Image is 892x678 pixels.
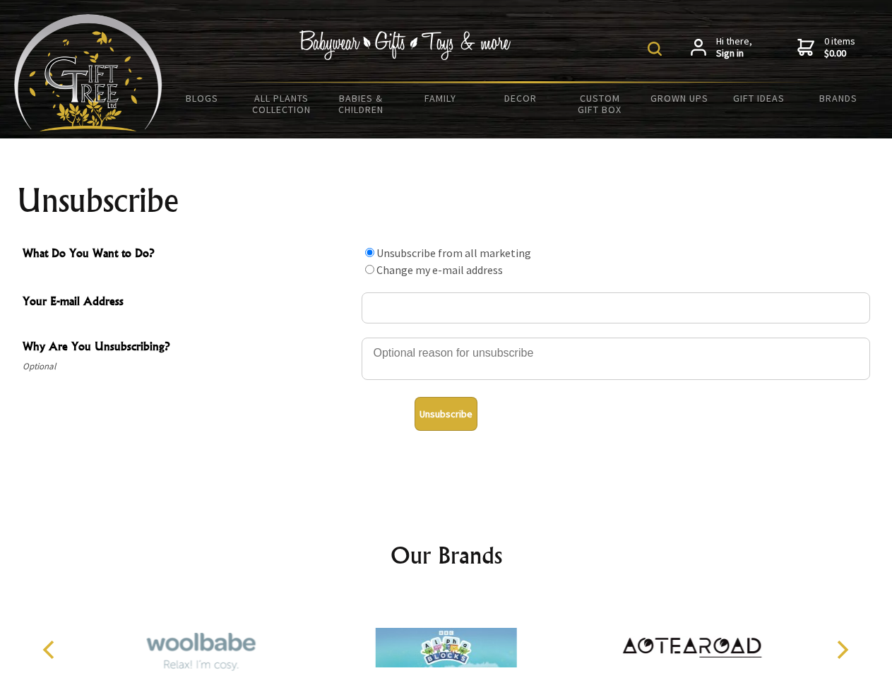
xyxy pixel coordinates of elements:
[35,634,66,665] button: Previous
[716,47,752,60] strong: Sign in
[824,35,855,60] span: 0 items
[365,248,374,257] input: What Do You Want to Do?
[639,83,719,113] a: Grown Ups
[376,246,531,260] label: Unsubscribe from all marketing
[376,263,503,277] label: Change my e-mail address
[23,338,355,358] span: Why Are You Unsubscribing?
[401,83,481,113] a: Family
[14,14,162,131] img: Babyware - Gifts - Toys and more...
[23,292,355,313] span: Your E-mail Address
[362,292,870,323] input: Your E-mail Address
[362,338,870,380] textarea: Why Are You Unsubscribing?
[365,265,374,274] input: What Do You Want to Do?
[299,30,511,60] img: Babywear - Gifts - Toys & more
[321,83,401,124] a: Babies & Children
[648,42,662,56] img: product search
[799,83,879,113] a: Brands
[719,83,799,113] a: Gift Ideas
[415,397,477,431] button: Unsubscribe
[23,244,355,265] span: What Do You Want to Do?
[480,83,560,113] a: Decor
[28,538,864,572] h2: Our Brands
[824,47,855,60] strong: $0.00
[162,83,242,113] a: BLOGS
[23,358,355,375] span: Optional
[716,35,752,60] span: Hi there,
[797,35,855,60] a: 0 items$0.00
[826,634,857,665] button: Next
[560,83,640,124] a: Custom Gift Box
[242,83,322,124] a: All Plants Collection
[17,184,876,218] h1: Unsubscribe
[691,35,752,60] a: Hi there,Sign in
